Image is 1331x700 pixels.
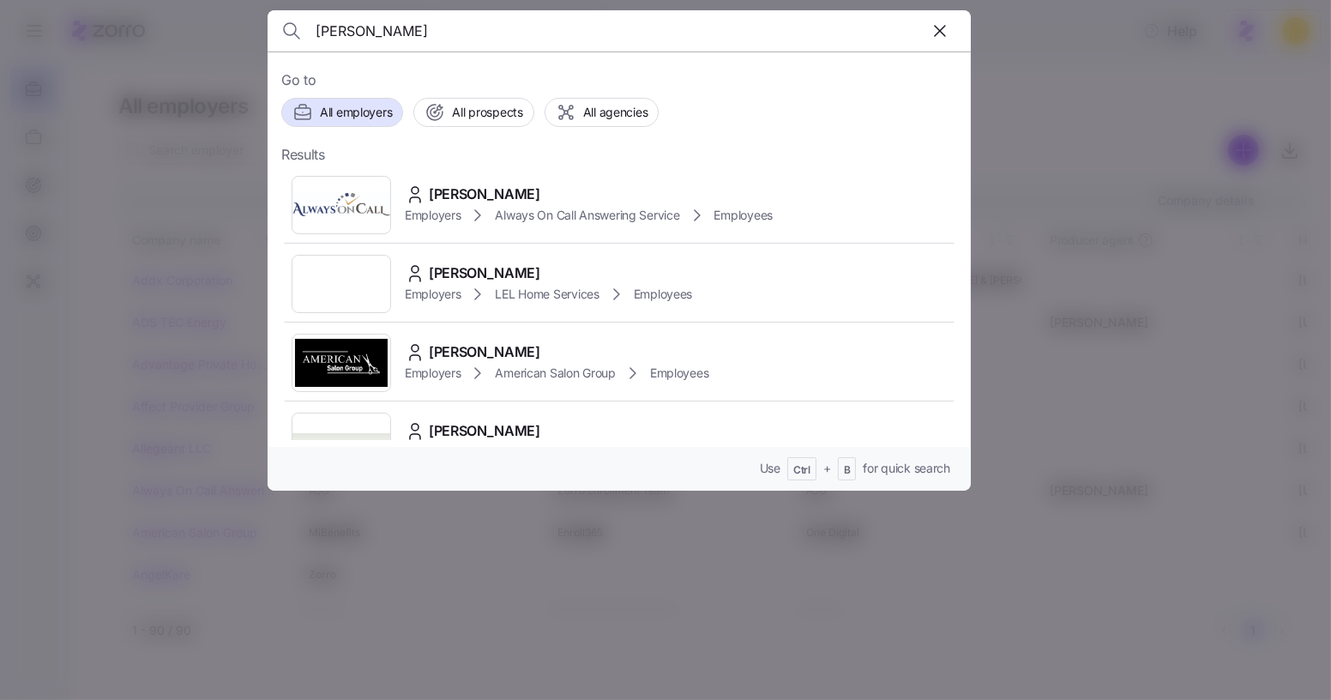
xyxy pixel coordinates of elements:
span: [PERSON_NAME] [429,184,540,205]
button: All agencies [545,98,659,127]
span: Employers [405,207,461,224]
img: Employer logo [292,181,390,229]
span: Go to [281,69,957,91]
span: All agencies [583,104,648,121]
span: [PERSON_NAME] [429,262,540,284]
span: Ctrl [793,463,810,478]
span: Always On Call Answering Service [495,207,679,224]
span: Employers [405,365,461,382]
span: Employees [714,207,773,224]
span: Employees [650,365,708,382]
span: [PERSON_NAME] [429,420,540,442]
span: Employers [405,286,461,303]
span: [PERSON_NAME] [429,341,540,363]
button: All prospects [413,98,533,127]
span: B [844,463,851,478]
img: Employer logo [292,339,390,387]
button: All employers [281,98,403,127]
span: Employees [634,286,692,303]
span: LEL Home Services [495,286,599,303]
span: All employers [320,104,392,121]
span: for quick search [863,460,950,477]
span: All prospects [452,104,522,121]
span: American Salon Group [495,365,615,382]
img: Employer logo [292,418,390,466]
span: Results [281,144,325,166]
span: + [823,460,831,477]
span: Use [760,460,780,477]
